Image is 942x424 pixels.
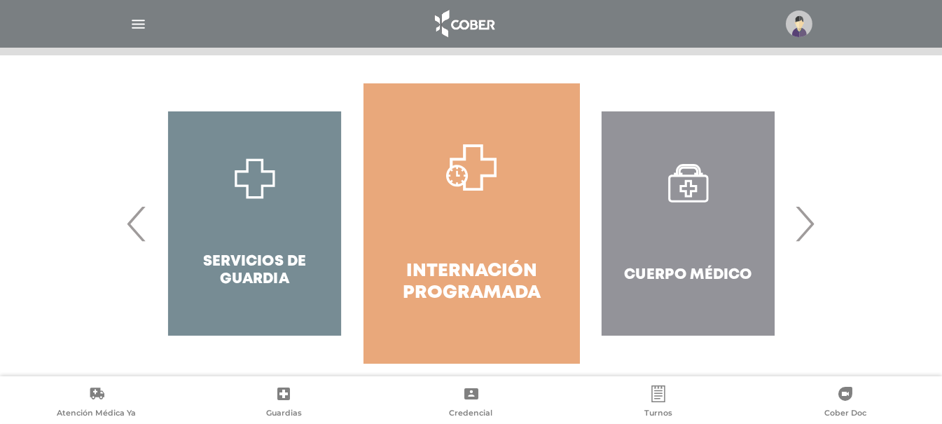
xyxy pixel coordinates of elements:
[363,83,580,364] a: Internación Programada
[786,11,812,37] img: profile-placeholder.svg
[266,408,302,420] span: Guardias
[130,15,147,33] img: Cober_menu-lines-white.svg
[564,385,751,421] a: Turnos
[824,408,866,420] span: Cober Doc
[57,408,136,420] span: Atención Médica Ya
[389,261,555,304] h4: Internación Programada
[752,385,939,421] a: Cober Doc
[378,385,564,421] a: Credencial
[190,385,377,421] a: Guardias
[427,7,501,41] img: logo_cober_home-white.png
[450,408,493,420] span: Credencial
[3,385,190,421] a: Atención Médica Ya
[644,408,672,420] span: Turnos
[124,186,151,261] span: Previous
[791,186,819,261] span: Next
